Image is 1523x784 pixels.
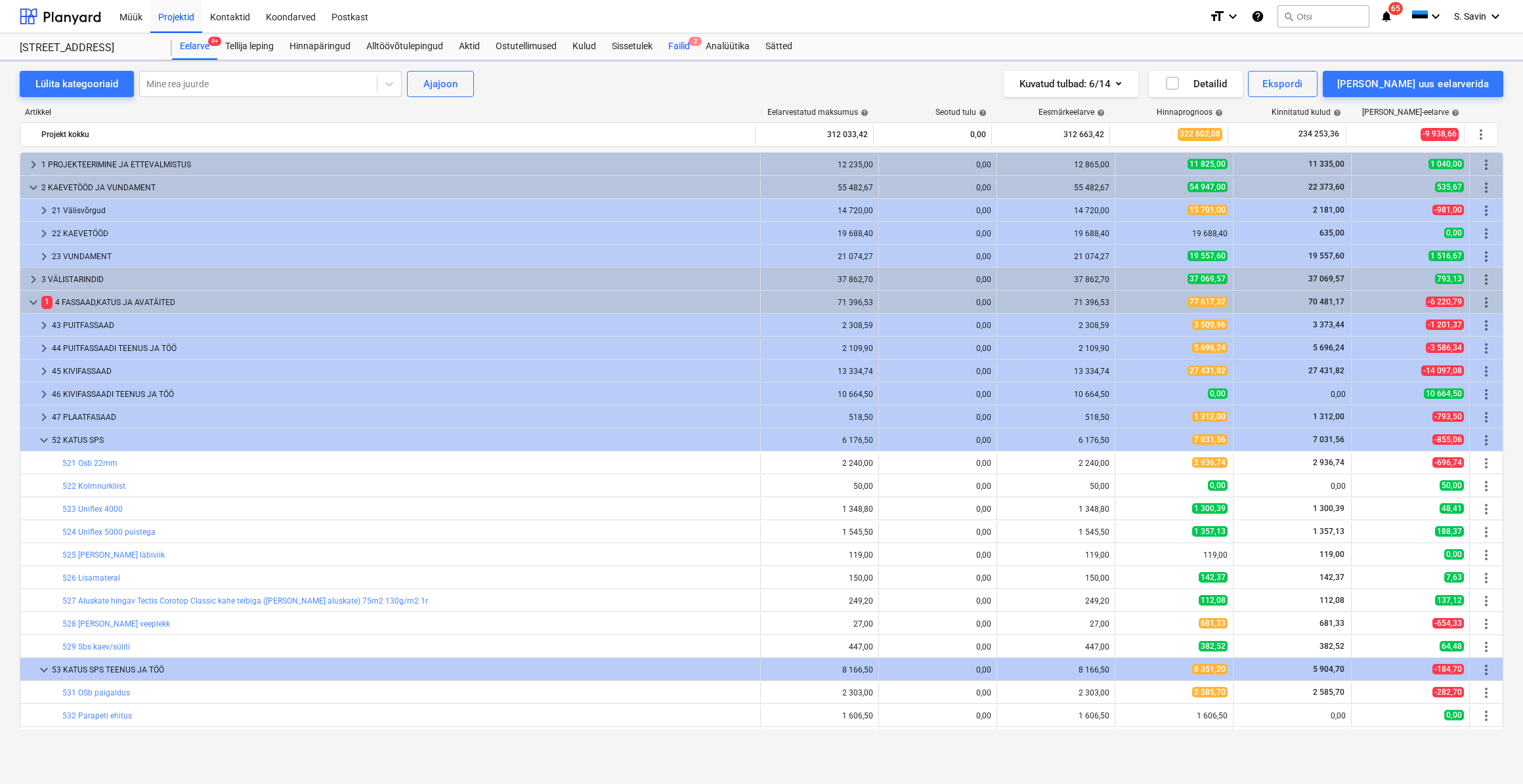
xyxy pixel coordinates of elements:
div: 0,00 [884,160,991,169]
div: Lülita kategooriaid [35,75,118,93]
span: 1 357,13 [1312,527,1346,536]
span: 234 253,36 [1297,129,1341,140]
div: 1 606,50 [1002,711,1109,720]
span: 0,00 [1208,480,1228,491]
div: 0,00 [884,229,991,238]
a: Failid2 [660,33,698,60]
div: 43 PUITFASSAAD [52,315,755,336]
span: -184,70 [1432,664,1464,674]
span: -654,33 [1432,618,1464,629]
a: 524 Uniflex 5000 puistega [62,527,156,537]
span: Rohkem tegevusi [1478,226,1494,241]
div: Kuvatud tulbad : 6/14 [1019,75,1123,93]
span: Rohkem tegevusi [1478,547,1494,563]
a: Aktid [451,33,488,60]
span: Rohkem tegevusi [1478,639,1494,655]
div: Kinnitatud kulud [1272,108,1341,117]
span: keyboard_arrow_down [26,180,41,196]
button: [PERSON_NAME] uus eelarverida [1323,71,1503,97]
div: 71 396,53 [766,298,873,307]
span: 322 602,08 [1178,128,1222,140]
div: 518,50 [1002,413,1109,422]
span: 11 825,00 [1188,159,1228,169]
span: keyboard_arrow_right [36,340,52,356]
div: 2 308,59 [766,321,873,330]
div: 22 KAEVETÖÖD [52,223,755,244]
div: 150,00 [1002,573,1109,583]
span: 1 516,67 [1428,251,1464,261]
span: 535,67 [1435,182,1464,192]
button: Ajajoon [407,71,474,97]
span: keyboard_arrow_right [36,386,52,402]
div: 1 348,80 [1002,505,1109,514]
button: Ekspordi [1248,71,1317,97]
div: 10 664,50 [1002,390,1109,399]
span: 635,00 [1318,228,1346,237]
div: 0,00 [884,459,991,468]
div: 0,00 [884,550,991,560]
div: Alltöövõtulepingud [358,33,451,60]
span: 1 300,39 [1312,504,1346,513]
span: 70 481,17 [1307,297,1346,306]
span: keyboard_arrow_right [36,409,52,425]
div: Analüütika [698,33,758,60]
span: 1 312,00 [1312,412,1346,421]
span: 11 335,00 [1307,159,1346,169]
button: Otsi [1277,5,1369,28]
div: 0,00 [884,711,991,720]
div: 0,00 [884,505,991,514]
div: Eelarve [172,33,217,60]
div: 312 033,42 [761,124,868,145]
i: keyboard_arrow_down [1225,9,1241,24]
span: help [1094,109,1105,117]
span: 0,00 [1444,549,1464,560]
div: 50,00 [1002,482,1109,491]
div: 518,50 [766,413,873,422]
div: 13 334,74 [1002,367,1109,376]
div: 0,00 [884,413,991,422]
i: notifications [1380,9,1393,24]
div: Seotud tulu [935,108,987,117]
span: Rohkem tegevusi [1478,295,1494,310]
span: Rohkem tegevusi [1478,501,1494,517]
span: -855,06 [1432,434,1464,445]
span: Rohkem tegevusi [1478,157,1494,173]
div: Sätted [758,33,800,60]
a: 522 Kolmnurkliist [62,482,125,491]
span: Rohkem tegevusi [1478,318,1494,333]
div: 2 303,00 [1002,688,1109,697]
div: 21 074,27 [1002,252,1109,261]
div: Ostutellimused [488,33,565,60]
div: Ajajoon [423,75,458,93]
div: 2 240,00 [1002,459,1109,468]
div: 0,00 [884,665,991,674]
div: 0,00 [884,298,991,307]
div: Artikkel [20,108,756,117]
span: Rohkem tegevusi [1478,570,1494,586]
span: 65 [1388,2,1403,15]
a: 523 Uniflex 4000 [62,505,123,514]
div: Kulud [565,33,604,60]
span: search [1283,11,1294,22]
div: 3 VÄLISTARINDID [41,269,755,290]
span: 1 357,13 [1192,526,1228,537]
div: 10 664,50 [766,390,873,399]
span: 0,00 [1208,388,1228,399]
span: 142,37 [1199,572,1228,583]
div: 1 PROJEKTEERIMINE JA ETTEVALMISTUS [41,154,755,175]
div: 447,00 [1002,642,1109,651]
span: -3 586,34 [1426,342,1464,353]
span: keyboard_arrow_right [36,226,52,241]
span: 50,00 [1440,480,1464,491]
span: 77 617,32 [1188,297,1228,307]
span: -6 220,79 [1426,297,1464,307]
i: keyboard_arrow_down [1428,9,1444,24]
div: 27,00 [1002,619,1109,629]
span: 382,52 [1199,641,1228,651]
span: -282,70 [1432,687,1464,697]
span: help [858,109,869,117]
i: Abikeskus [1251,9,1264,24]
span: 1 [41,296,53,308]
div: Vestlusvidin [1457,721,1523,784]
span: 27 431,82 [1188,365,1228,376]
